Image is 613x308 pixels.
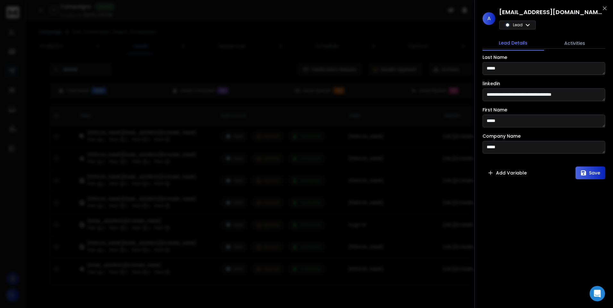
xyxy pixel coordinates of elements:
[483,108,507,112] label: First Name
[483,55,507,60] label: Last Name
[544,36,606,50] button: Activities
[483,134,521,138] label: Company Name
[513,22,523,28] p: Lead
[483,81,500,86] label: linkedin
[483,36,544,51] button: Lead Details
[483,166,532,179] button: Add Variable
[483,12,495,25] span: A
[575,166,605,179] button: Save
[499,8,602,17] h1: [EMAIL_ADDRESS][DOMAIN_NAME]
[590,286,605,301] div: Open Intercom Messenger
